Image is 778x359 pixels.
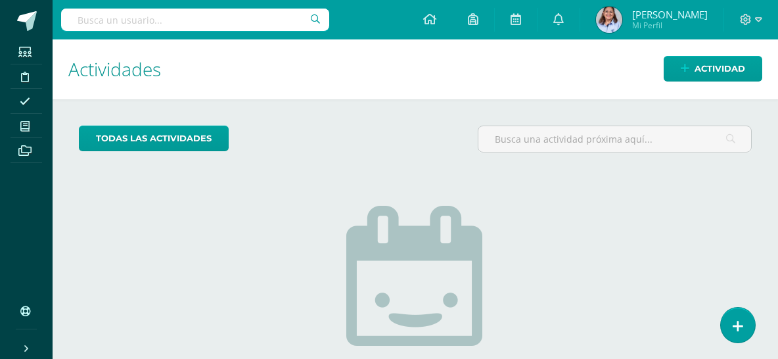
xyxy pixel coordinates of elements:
a: Actividad [664,56,762,82]
input: Busca una actividad próxima aquí... [478,126,751,152]
span: Mi Perfil [632,20,708,31]
span: Actividad [695,57,745,81]
a: todas las Actividades [79,126,229,151]
input: Busca un usuario... [61,9,329,31]
img: a7bc29ca32ed6ae07e2ec34dae543423.png [596,7,622,33]
span: [PERSON_NAME] [632,8,708,21]
h1: Actividades [68,39,762,99]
